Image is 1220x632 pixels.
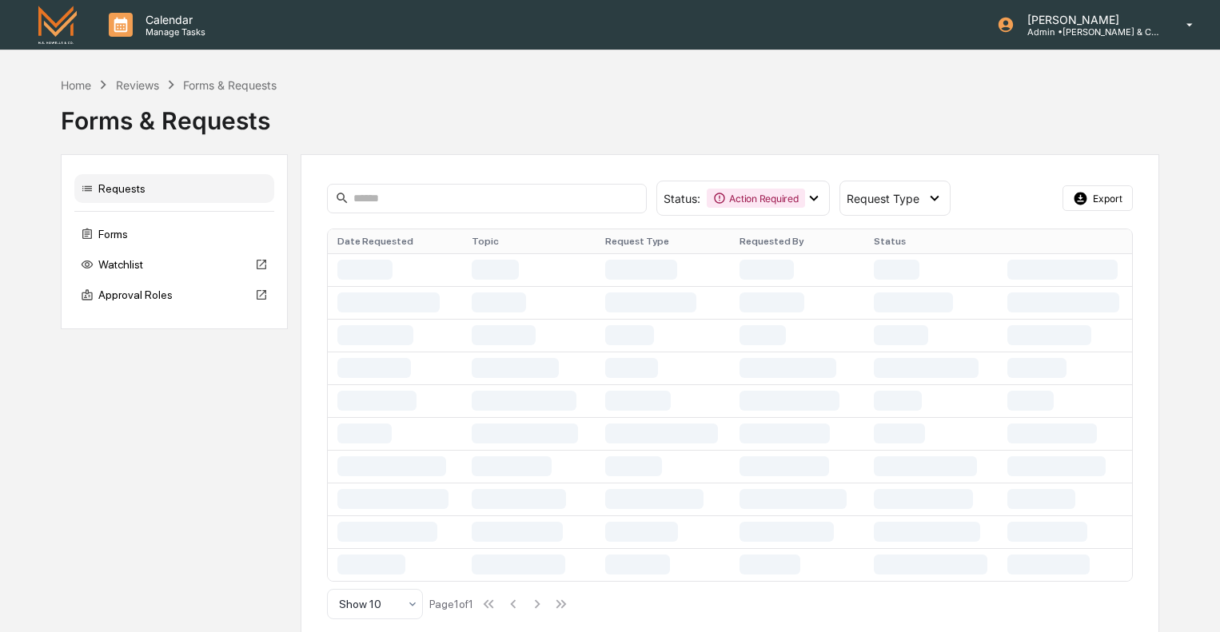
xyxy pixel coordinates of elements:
div: Forms [74,220,274,248]
p: Admin • [PERSON_NAME] & Co. - BD [1015,26,1163,38]
span: Status : [664,192,700,205]
div: Home [61,78,91,92]
img: logo [38,6,77,43]
th: Date Requested [328,229,462,253]
div: Page 1 of 1 [429,598,473,610]
p: [PERSON_NAME] [1015,13,1163,26]
p: Manage Tasks [133,26,213,38]
button: Export [1063,185,1133,211]
div: Action Required [707,189,804,208]
div: Forms & Requests [183,78,277,92]
div: Forms & Requests [61,93,1158,135]
th: Status [864,229,999,253]
th: Topic [462,229,596,253]
div: Requests [74,174,274,203]
th: Requested By [730,229,864,253]
div: Watchlist [74,250,274,279]
p: Calendar [133,13,213,26]
span: Request Type [847,192,919,205]
div: Approval Roles [74,280,274,309]
div: Reviews [116,78,159,92]
th: Request Type [596,229,730,253]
